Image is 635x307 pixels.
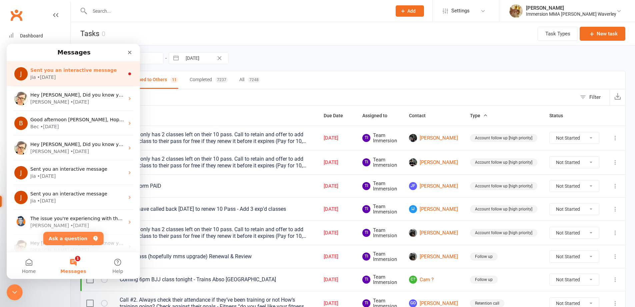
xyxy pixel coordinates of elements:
[190,71,228,89] button: Completed7237
[549,113,570,118] span: Status
[470,276,498,284] div: Follow up
[549,112,570,120] button: Status
[409,134,458,142] a: [PERSON_NAME]
[102,30,105,38] div: 0
[324,301,350,306] div: [DATE]
[362,253,370,261] span: TI
[362,133,397,144] span: Team Immersion
[8,196,21,210] img: Profile image for Emily
[120,226,312,240] div: Member only has 2 classes left on their 10 pass. Call to retain and offer to add another class to...
[324,254,350,260] div: [DATE]
[324,206,350,212] div: [DATE]
[8,172,21,185] img: Profile image for Toby
[64,203,82,210] div: • [DATE]
[239,71,260,89] button: All7248
[526,11,616,17] div: Immersion MMA [PERSON_NAME] Waverley
[396,5,424,17] button: Add
[120,276,312,283] div: Coming 6pm BJJ class tonight - Trains Abso [GEOGRAPHIC_DATA]
[248,77,260,83] div: 7248
[362,229,370,237] span: TI
[362,205,370,213] span: TI
[8,73,21,86] div: Profile image for Bec
[470,113,488,118] span: Type
[362,182,370,190] span: TI
[24,80,32,87] div: Bec
[31,129,49,136] div: • [DATE]
[44,208,89,235] button: Messages
[409,205,458,213] a: IJ[PERSON_NAME]
[470,229,537,237] div: Account follow up [high priority]
[24,147,101,153] span: Sent you an interactive message
[362,157,397,168] span: Team Immersion
[9,28,70,43] a: Dashboard
[409,253,417,261] img: Blake Ashley
[409,205,417,213] span: IJ
[324,113,350,118] span: Due Date
[8,122,21,136] div: Profile image for Jia
[324,160,350,165] div: [DATE]
[7,284,23,300] iframe: Intercom live chat
[362,158,370,166] span: TI
[120,131,312,145] div: Member only has 2 classes left on their 10 pass. Call to retain and offer to add another class to...
[8,7,25,23] a: Clubworx
[526,5,616,11] div: [PERSON_NAME]
[362,112,395,120] button: Assigned to
[64,178,82,185] div: • [DATE]
[127,71,178,89] button: Assigned to Others11
[470,253,498,261] div: Follow up
[362,181,397,192] span: Team Immersion
[80,89,577,105] input: Search
[8,48,21,61] img: Profile image for Emily
[362,134,370,142] span: TI
[409,229,417,237] img: Blake Ashley
[362,251,397,262] span: Team Immersion
[8,98,21,111] img: Profile image for Emily
[409,276,417,284] span: C?
[577,89,610,105] button: Filter
[71,22,105,45] h1: Tasks
[538,27,578,41] button: Task Types
[214,54,225,62] button: Clear Date
[24,129,29,136] div: Jia
[409,113,433,118] span: Contact
[409,158,417,166] img: Satvik Kariya
[31,154,49,161] div: • [DATE]
[24,178,62,185] div: [PERSON_NAME]
[37,188,97,201] button: Ask a question
[8,147,21,160] div: Profile image for Jia
[509,4,523,18] img: thumb_image1702011042.png
[589,93,601,101] div: Filter
[324,277,350,283] div: [DATE]
[15,225,29,230] span: Home
[324,112,350,120] button: Due Date
[88,6,387,16] input: Search...
[89,208,133,235] button: Help
[324,230,350,236] div: [DATE]
[120,253,312,260] div: Do 10 Pass (hopefully mms upgrade) Renewal & Review
[362,274,397,285] span: Team Immersion
[120,156,312,169] div: Member only has 2 classes left on their 10 pass. Call to retain and offer to add another class to...
[106,225,116,230] span: Help
[24,154,29,161] div: Jia
[170,77,178,83] div: 11
[24,203,62,210] div: [PERSON_NAME]
[362,204,397,215] span: Team Immersion
[409,276,458,284] a: C?Cam ?
[24,55,62,62] div: [PERSON_NAME]
[24,123,101,128] span: Sent you an interactive message
[409,112,433,120] button: Contact
[9,43,70,58] a: People
[64,104,82,111] div: • [DATE]
[34,80,52,87] div: • [DATE]
[409,134,417,142] img: Michelle Le
[362,113,395,118] span: Assigned to
[409,182,417,190] span: JF
[409,158,458,166] a: [PERSON_NAME]
[470,112,488,120] button: Type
